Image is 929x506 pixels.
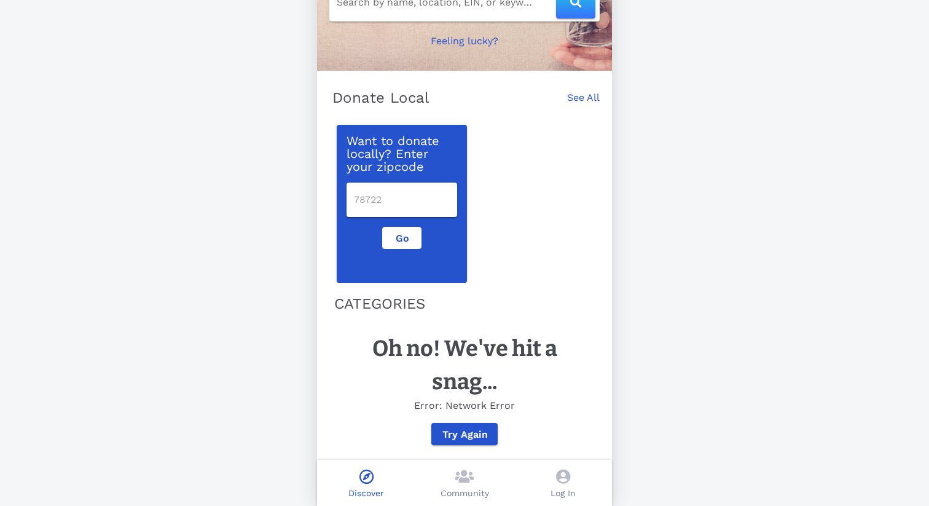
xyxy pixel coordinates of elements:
p: Community [441,487,489,500]
p: Donate Local [332,88,429,108]
button: Go [382,227,421,249]
p: Feeling lucky? [431,34,498,49]
span: Go [393,232,411,244]
h1: Oh no! We've hit a snag... [342,332,587,398]
p: Want to donate locally? Enter your zipcode [347,135,457,173]
p: Log In [551,487,576,500]
a: See All [567,90,600,117]
p: Discover [348,487,384,500]
p: Error: Network Error [342,398,587,413]
input: 78722 [354,190,450,210]
span: Try Again [441,429,487,440]
button: Try Again [431,423,497,445]
p: CATEGORIES [334,293,595,315]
